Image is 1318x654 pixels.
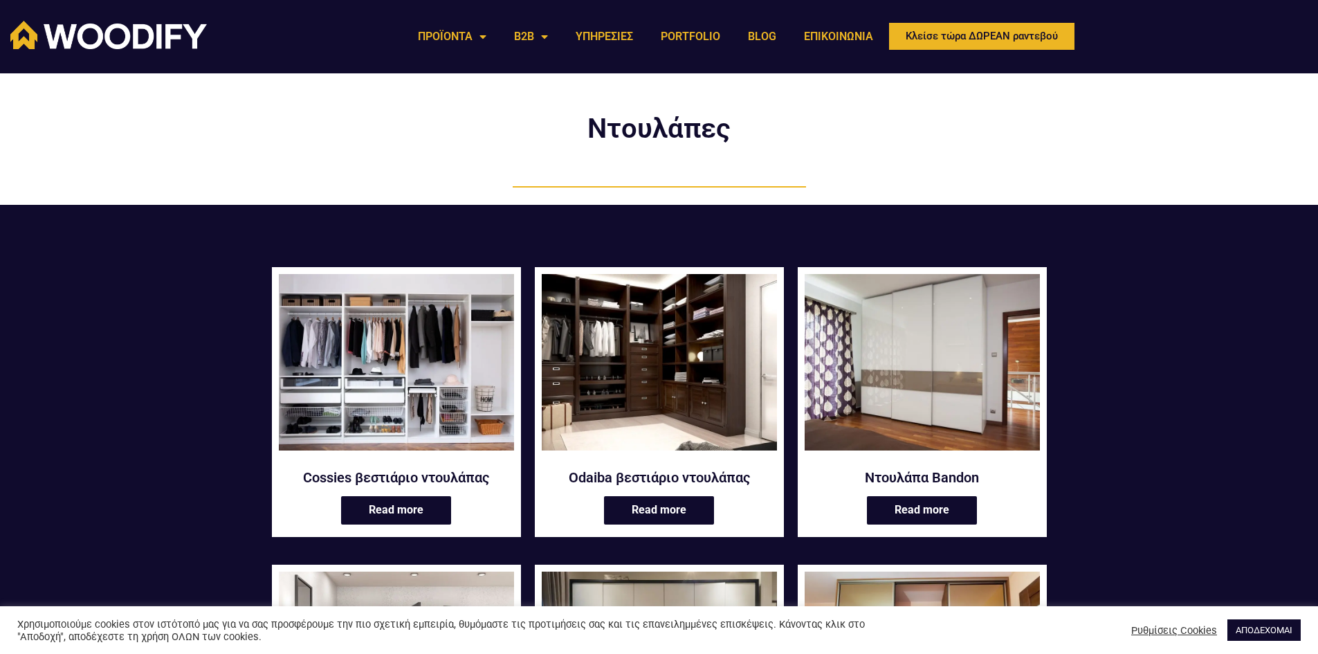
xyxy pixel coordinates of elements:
a: Odaiba βεστιάριο ντουλάπας [542,274,777,460]
a: Read more about “Odaiba βεστιάριο ντουλάπας” [604,496,714,525]
nav: Menu [404,21,887,53]
a: PORTFOLIO [647,21,734,53]
a: Κλείσε τώρα ΔΩΡΕΑΝ ραντεβού [887,21,1077,52]
a: Odaiba βεστιάριο ντουλάπας [542,469,777,487]
a: B2B [500,21,562,53]
a: Ντουλάπα Bandon [805,469,1040,487]
a: BLOG [734,21,790,53]
a: Read more about “Ντουλάπα Bandon” [867,496,977,525]
img: Woodify [10,21,207,49]
a: Read more about “Cossies βεστιάριο ντουλάπας” [341,496,451,525]
a: ΠΡΟΪΟΝΤΑ [404,21,500,53]
div: Χρησιμοποιούμε cookies στον ιστότοπό μας για να σας προσφέρουμε την πιο σχετική εμπειρία, θυμόμασ... [17,618,916,643]
h2: Ντουλάπες [493,115,825,143]
a: Ρυθμίσεις Cookies [1131,624,1217,637]
a: Cossies βεστιάριο ντουλάπας [279,274,514,460]
a: ΑΠΟΔΕΧΟΜΑΙ [1227,619,1301,641]
a: Ντουλάπα Bandon [805,274,1040,460]
a: ΕΠΙΚΟΙΝΩΝΙΑ [790,21,887,53]
a: ΥΠΗΡΕΣΙΕΣ [562,21,647,53]
span: Κλείσε τώρα ΔΩΡΕΑΝ ραντεβού [906,31,1058,42]
a: Cossies βεστιάριο ντουλάπας [279,469,514,487]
